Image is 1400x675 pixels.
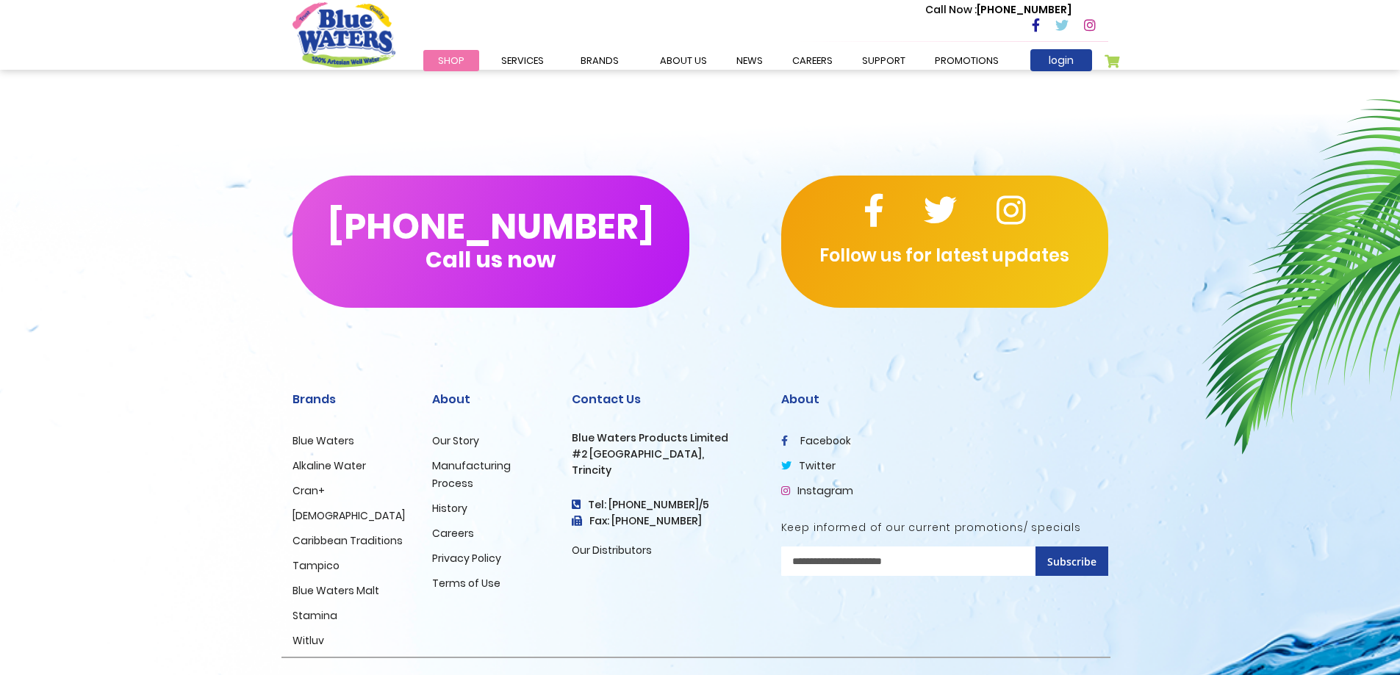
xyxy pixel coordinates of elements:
[292,433,354,448] a: Blue Waters
[572,448,759,461] h3: #2 [GEOGRAPHIC_DATA],
[581,54,619,68] span: Brands
[501,54,544,68] span: Services
[292,483,325,498] a: Cran+
[292,458,366,473] a: Alkaline Water
[292,2,395,67] a: store logo
[572,432,759,444] h3: Blue Waters Products Limited
[781,433,851,448] a: facebook
[438,54,464,68] span: Shop
[432,433,479,448] a: Our Story
[292,608,337,623] a: Stamina
[432,551,501,566] a: Privacy Policy
[778,50,847,71] a: careers
[847,50,920,71] a: support
[781,483,853,498] a: Instagram
[572,392,759,406] h2: Contact Us
[920,50,1013,71] a: Promotions
[432,501,467,516] a: History
[292,176,689,308] button: [PHONE_NUMBER]Call us now
[1035,546,1108,576] button: Subscribe
[432,392,550,406] h2: About
[1030,49,1092,71] a: login
[432,576,500,591] a: Terms of Use
[925,2,1071,18] p: [PHONE_NUMBER]
[722,50,778,71] a: News
[781,458,836,473] a: twitter
[432,526,474,541] a: Careers
[292,558,340,573] a: Tampico
[645,50,722,71] a: about us
[292,533,403,548] a: Caribbean Traditions
[572,499,759,511] h4: Tel: [PHONE_NUMBER]/5
[1047,555,1096,568] span: Subscribe
[572,515,759,527] h3: Fax: [PHONE_NUMBER]
[925,2,977,17] span: Call Now :
[572,543,652,557] a: Our Distributors
[781,392,1108,406] h2: About
[781,521,1108,534] h5: Keep informed of our current promotions/ specials
[432,458,511,491] a: Manufacturing Process
[572,464,759,477] h3: Trincity
[292,508,405,523] a: [DEMOGRAPHIC_DATA]
[292,633,324,648] a: Witluv
[781,242,1108,269] p: Follow us for latest updates
[426,256,556,264] span: Call us now
[292,392,410,406] h2: Brands
[292,583,379,598] a: Blue Waters Malt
